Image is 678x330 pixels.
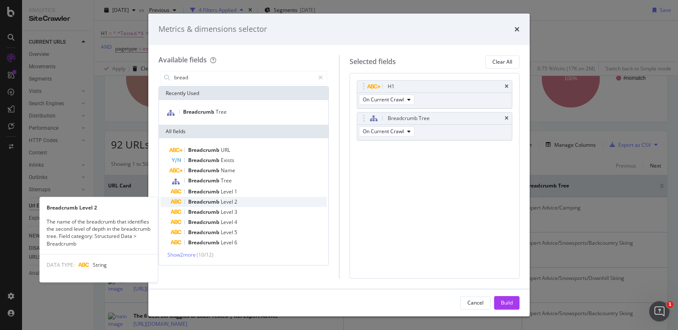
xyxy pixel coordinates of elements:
div: times [514,24,520,35]
button: Cancel [460,296,491,310]
span: 1 [667,301,673,308]
div: Breadcrumb TreetimesOn Current Crawl [357,112,513,140]
div: Recently Used [159,87,328,100]
div: modal [148,14,530,316]
span: Breadcrumb [188,146,221,154]
span: Breadcrumb [188,208,221,215]
div: Metrics & dimensions selector [158,24,267,35]
span: Level [221,229,234,236]
input: Search by field name [173,71,314,84]
span: Level [221,218,234,226]
div: times [505,84,508,89]
div: Breadcrumb Tree [388,114,430,123]
div: The name of the breadcrumb that identifies the second level of depth in the breadcrumb tree. Fiel... [40,218,158,247]
span: Breadcrumb [188,188,221,195]
button: Build [494,296,520,310]
span: Level [221,198,234,205]
span: Breadcrumb [188,229,221,236]
span: Breadcrumb [188,239,221,246]
span: 6 [234,239,237,246]
span: Level [221,188,234,195]
span: Exists [221,157,234,164]
span: Level [221,239,234,246]
span: On Current Crawl [363,128,404,135]
div: Selected fields [350,57,396,67]
span: Tree [216,108,227,115]
span: Breadcrumb [183,108,216,115]
button: On Current Crawl [359,95,414,105]
button: On Current Crawl [359,126,414,137]
div: Available fields [158,55,207,64]
div: H1timesOn Current Crawl [357,80,513,109]
span: ( 10 / 12 ) [197,251,214,258]
div: Build [501,299,513,306]
div: Clear All [492,58,512,65]
span: Breadcrumb [188,218,221,226]
span: 3 [234,208,237,215]
span: Level [221,208,234,215]
span: 2 [234,198,237,205]
div: H1 [388,82,395,91]
span: On Current Crawl [363,96,404,103]
span: Breadcrumb [188,198,221,205]
span: URL [221,146,230,154]
span: Breadcrumb [188,157,221,164]
iframe: Intercom live chat [649,301,670,322]
span: Tree [221,177,232,184]
span: Breadcrumb [188,167,221,174]
div: times [505,116,508,121]
span: 1 [234,188,237,195]
span: Breadcrumb [188,177,221,184]
div: All fields [159,125,328,138]
span: 5 [234,229,237,236]
div: Cancel [467,299,483,306]
span: Show 2 more [167,251,196,258]
div: Breadcrumb Level 2 [40,204,158,211]
span: Name [221,167,235,174]
button: Clear All [485,55,520,69]
span: 4 [234,218,237,226]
